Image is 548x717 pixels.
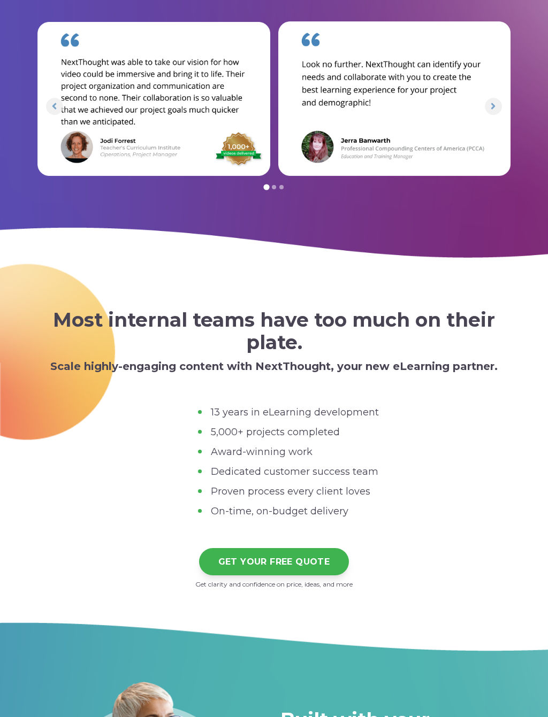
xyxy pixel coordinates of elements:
span: 5,000+ projects completed [211,426,340,438]
button: Go to page 1 [263,184,269,190]
button: Go to last slide [46,98,63,115]
h2: Most internal teams have too much on their plate. [32,309,516,353]
h5: Scale highly-engaging content with NextThought, your new eLearning partner. [32,360,516,373]
img: Kate p quote [278,21,511,176]
span: On-time, on-budget delivery [211,505,348,517]
button: Go to page 3 [279,185,284,189]
button: Go to page 2 [272,185,276,189]
section: Image carousel with 5 slides. [37,21,511,191]
span: Get clarity and confidence on price, ideas, and more [195,580,353,588]
span: Award-winning work [211,446,313,458]
span: Dedicated customer success team [211,466,378,477]
div: 2 of 5 [278,21,511,176]
img: TCI Quote [37,22,270,176]
a: GET YOUR FREE QUOTE [199,548,349,575]
span: Proven process every client loves [211,485,370,497]
div: Select a slide to show [258,182,290,191]
div: 1 of 5 [37,21,270,176]
span: 13 years in eLearning development [211,406,379,418]
button: Next slide [485,98,502,115]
